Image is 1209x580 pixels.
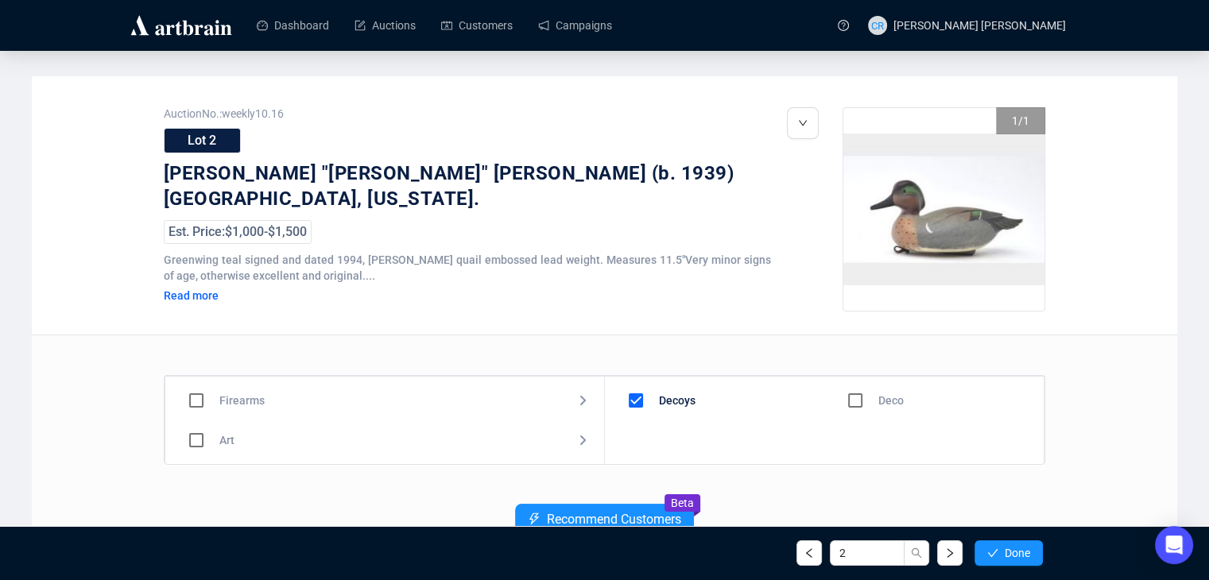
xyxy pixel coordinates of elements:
[830,540,905,566] input: Lot Number
[659,394,696,407] div: Decoys
[893,19,1066,32] span: [PERSON_NAME] [PERSON_NAME]
[878,394,904,407] div: Deco
[257,5,329,46] a: Dashboard
[838,20,849,31] span: question-circle
[975,540,1043,566] button: Done
[441,5,513,46] a: Customers
[547,512,681,527] span: Recommend Customers
[355,5,416,46] a: Auctions
[1023,114,1029,127] span: 1
[987,547,998,559] span: check
[671,497,694,509] span: Beta
[870,17,884,33] span: CR
[164,107,772,120] span: Auction No.: weekly10.16
[1155,526,1193,564] div: Open Intercom Messenger
[219,434,234,447] div: Art
[164,128,241,153] div: Lot 2
[843,108,1046,311] div: Go to Slide 1
[128,13,234,38] img: logo
[164,220,312,244] div: Est. Price: $1,000 - $1,500
[1018,114,1023,127] span: /
[843,108,1046,311] img: 2_1.jpg
[515,504,694,536] button: Recommend Customers
[164,161,772,212] div: [PERSON_NAME] "[PERSON_NAME]" [PERSON_NAME] (b. 1939) [GEOGRAPHIC_DATA], [US_STATE].
[164,288,347,303] div: Read more
[944,547,955,559] span: right
[798,118,808,128] span: down
[164,253,772,282] span: Greenwing teal signed and dated 1994, [PERSON_NAME] quail embossed lead weight. Measures 11.5"Ver...
[804,547,815,559] span: left
[1012,114,1018,127] span: 1
[911,547,922,559] span: search
[538,5,612,46] a: Campaigns
[219,394,265,407] div: Firearms
[528,512,541,525] span: thunderbolt
[1005,547,1030,559] span: Done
